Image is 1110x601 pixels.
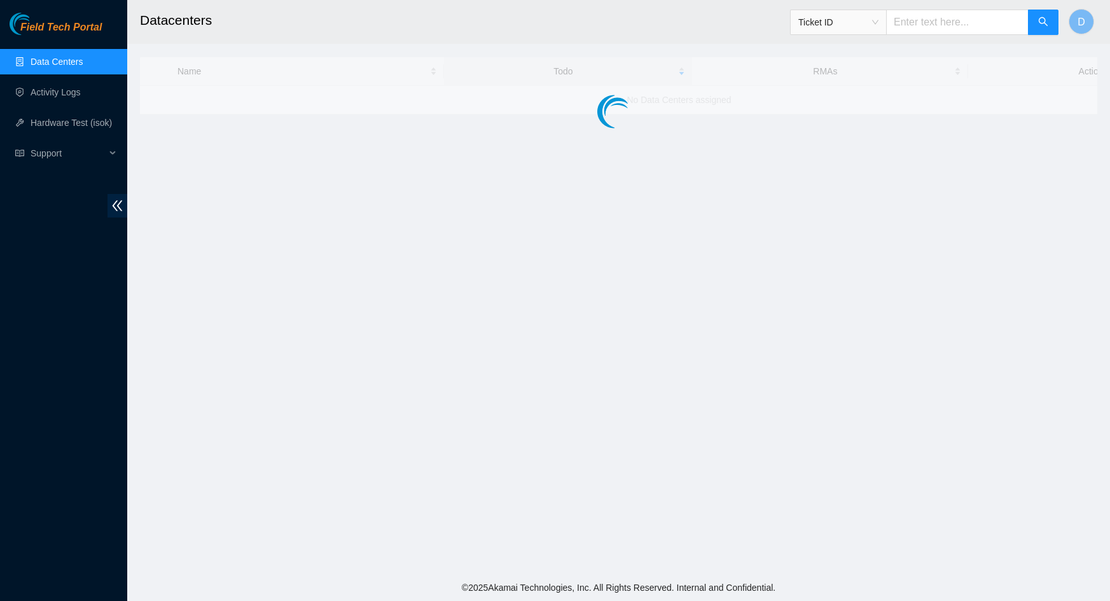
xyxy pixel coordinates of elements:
a: Activity Logs [31,87,81,97]
span: read [15,149,24,158]
img: Akamai Technologies [10,13,64,35]
button: D [1069,9,1094,34]
a: Data Centers [31,57,83,67]
a: Akamai TechnologiesField Tech Portal [10,23,102,39]
span: double-left [108,194,127,218]
button: search [1028,10,1058,35]
span: Field Tech Portal [20,22,102,34]
span: D [1078,14,1085,30]
footer: © 2025 Akamai Technologies, Inc. All Rights Reserved. Internal and Confidential. [127,574,1110,601]
span: search [1038,17,1048,29]
a: Hardware Test (isok) [31,118,112,128]
input: Enter text here... [886,10,1029,35]
span: Support [31,141,106,166]
span: Ticket ID [798,13,878,32]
